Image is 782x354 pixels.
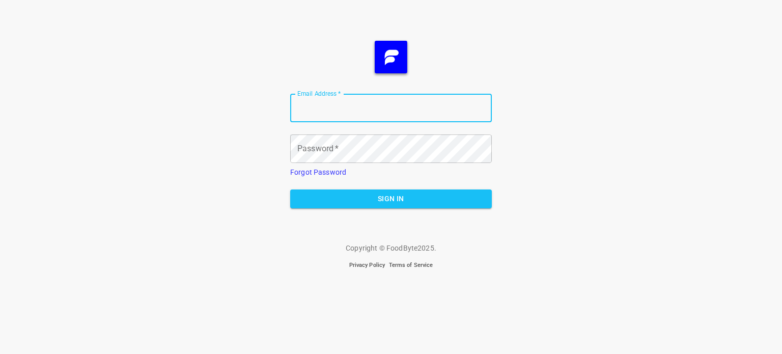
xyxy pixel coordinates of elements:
[349,262,385,268] a: Privacy Policy
[290,168,346,176] a: Forgot Password
[346,243,436,253] p: Copyright © FoodByte 2025 .
[389,262,433,268] a: Terms of Service
[375,41,407,73] img: FB_Logo_Reversed_RGB_Icon.895fbf61.png
[298,193,484,205] span: Sign In
[290,189,492,208] button: Sign In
